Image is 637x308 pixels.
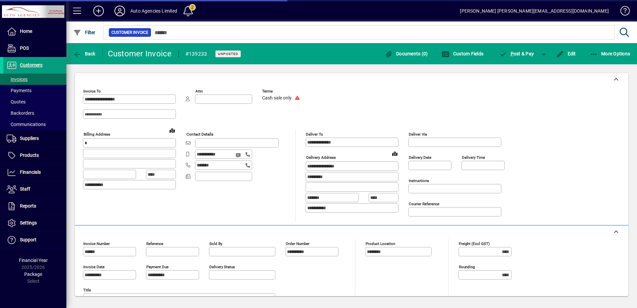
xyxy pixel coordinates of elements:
button: Custom Fields [440,48,485,60]
a: Staff [3,181,66,198]
span: Invoices [7,77,28,82]
button: More Options [588,48,632,60]
span: Unposted [218,52,238,56]
mat-label: Deliver via [409,132,427,137]
app-page-header-button: Back [66,48,103,60]
a: Quotes [3,96,66,107]
a: Knowledge Base [615,1,629,23]
button: Filter [72,27,97,38]
mat-label: Invoice To [83,89,101,93]
a: Support [3,232,66,248]
button: Add [88,5,109,17]
mat-label: Freight (excl GST) [459,241,490,246]
mat-label: Title [83,288,91,292]
span: Payments [7,88,32,93]
span: Support [20,237,36,242]
button: Send SMS [231,147,247,163]
mat-label: Invoice date [83,265,105,269]
div: Customer Invoice [108,48,172,59]
span: Documents (0) [385,51,428,56]
span: Communications [7,122,46,127]
span: Suppliers [20,136,39,141]
mat-label: Rounding [459,265,475,269]
div: #139233 [185,49,207,59]
mat-label: Deliver To [306,132,323,137]
mat-label: Reference [146,241,163,246]
mat-label: Product location [366,241,395,246]
a: POS [3,40,66,57]
span: Home [20,29,32,34]
a: View on map [389,148,400,159]
a: Payments [3,85,66,96]
a: Reports [3,198,66,215]
div: Auto Agencies Limited [130,6,177,16]
a: Communications [3,119,66,130]
mat-label: Order number [286,241,310,246]
span: P [511,51,514,56]
a: View on map [167,125,177,136]
a: Suppliers [3,130,66,147]
span: Staff [20,186,30,192]
a: Home [3,23,66,40]
button: Profile [109,5,130,17]
span: Settings [20,220,37,225]
span: Quotes [7,99,26,104]
a: Financials [3,164,66,181]
button: Edit [554,48,578,60]
span: Customers [20,62,42,68]
span: Customer Invoice [111,29,148,36]
span: Back [73,51,96,56]
span: Custom Fields [442,51,483,56]
span: Financial Year [19,258,48,263]
mat-label: Attn [195,89,203,93]
mat-label: Delivery status [209,265,235,269]
span: Cash sale only [262,95,292,101]
mat-label: Delivery time [462,155,485,160]
span: Products [20,153,39,158]
span: More Options [590,51,630,56]
span: Filter [73,30,96,35]
span: Edit [556,51,576,56]
a: Backorders [3,107,66,119]
mat-label: Payment due [146,265,169,269]
span: Terms [262,89,302,93]
span: Financials [20,169,41,175]
mat-label: Courier Reference [409,202,439,206]
mat-label: Sold by [209,241,222,246]
a: Invoices [3,74,66,85]
mat-label: Delivery date [409,155,431,160]
span: POS [20,45,29,51]
mat-label: Instructions [409,178,429,183]
a: Products [3,147,66,164]
span: Package [24,272,42,277]
button: Back [72,48,97,60]
div: [PERSON_NAME] [PERSON_NAME][EMAIL_ADDRESS][DOMAIN_NAME] [460,6,609,16]
a: Settings [3,215,66,231]
mat-label: Invoice number [83,241,110,246]
span: Backorders [7,110,34,116]
button: Post & Pay [496,48,537,60]
span: Reports [20,203,36,209]
span: ost & Pay [499,51,534,56]
button: Documents (0) [383,48,430,60]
